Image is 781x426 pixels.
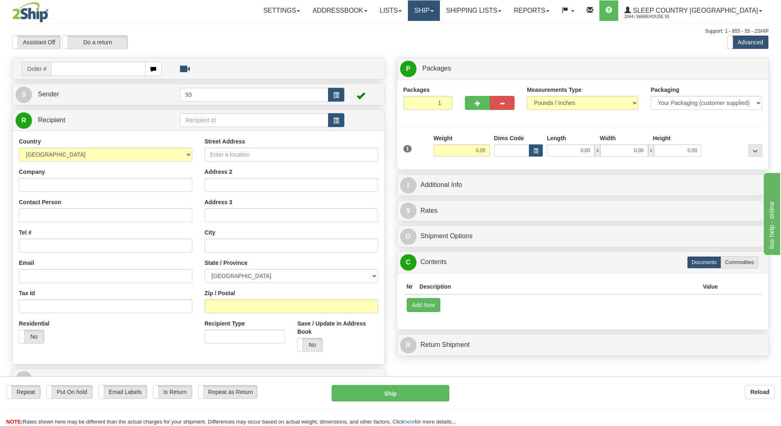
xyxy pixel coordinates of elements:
label: Assistant Off [13,36,60,49]
label: Recipient Type [205,319,245,328]
label: Advanced [728,36,768,49]
a: Addressbook [306,0,373,21]
label: Residential [19,319,50,328]
input: Recipient Id [180,113,328,127]
img: logo2044.jpg [12,2,48,23]
label: Dims Code [494,134,524,142]
span: x [648,144,654,157]
a: Lists [373,0,408,21]
button: Ship [332,385,449,401]
span: P [400,61,417,77]
a: CContents [400,254,766,271]
label: Email Labels [99,385,147,399]
label: Company [19,168,45,176]
label: Packaging [651,86,679,94]
label: Length [547,134,566,142]
label: Do a return [63,36,128,49]
a: $Rates [400,203,766,219]
label: Address 2 [205,168,232,176]
iframe: chat widget [762,171,780,255]
a: Sleep Country [GEOGRAPHIC_DATA] 2044 / Warehouse 93 [618,0,768,21]
span: NOTE: [6,419,23,425]
span: R [400,337,417,353]
a: here [404,419,415,425]
label: Zip / Postal [205,289,235,297]
a: Settings [257,0,306,21]
label: Measurements Type [527,86,582,94]
label: No [19,330,44,343]
label: Address 3 [205,198,232,206]
span: Packages [422,65,451,72]
span: 2044 / Warehouse 93 [624,13,686,21]
span: eAlerts [38,376,58,383]
span: @ [16,371,32,387]
span: x [594,144,600,157]
label: Put On hold [47,385,92,399]
a: R Recipient [16,112,162,129]
label: Tax Id [19,289,35,297]
label: Documents [687,256,721,269]
span: 1 [403,145,412,153]
a: OShipment Options [400,228,766,245]
span: Order # [22,62,51,76]
a: Ship [408,0,439,21]
label: Height [653,134,671,142]
label: Commodities [721,256,758,269]
div: ... [748,144,762,157]
label: Country [19,137,41,146]
button: Reload [745,385,775,399]
span: Sleep Country [GEOGRAPHIC_DATA] [631,7,758,14]
label: Repeat as Return [198,385,257,399]
th: Value [699,279,721,294]
span: $ [400,203,417,219]
span: S [16,87,32,103]
input: Sender Id [180,88,328,102]
th: Description [416,279,699,294]
label: No [298,338,322,351]
a: Reports [508,0,556,21]
label: Email [19,259,34,267]
span: Sender [38,91,59,98]
span: Recipient [38,116,65,123]
label: City [205,228,215,237]
span: C [400,254,417,271]
label: Packages [403,86,430,94]
label: Save / Update in Address Book [297,319,378,336]
label: Repeat [7,385,40,399]
span: O [400,228,417,245]
label: Tel # [19,228,32,237]
input: Enter a location [205,148,378,162]
a: S Sender [16,86,180,103]
div: live help - online [6,5,76,15]
span: R [16,112,32,129]
a: @ eAlerts [16,371,381,388]
label: State / Province [205,259,248,267]
button: Add New [407,298,441,312]
label: Weight [433,134,452,142]
span: I [400,177,417,194]
label: Street Address [205,137,245,146]
div: Support: 1 - 855 - 55 - 2SHIP [12,28,769,35]
a: RReturn Shipment [400,337,766,353]
a: Shipping lists [440,0,508,21]
a: IAdditional Info [400,177,766,194]
label: Is Return [153,385,192,399]
a: P Packages [400,60,766,77]
label: Contact Person [19,198,61,206]
th: Nr [403,279,417,294]
b: Reload [750,389,770,395]
label: Width [600,134,616,142]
